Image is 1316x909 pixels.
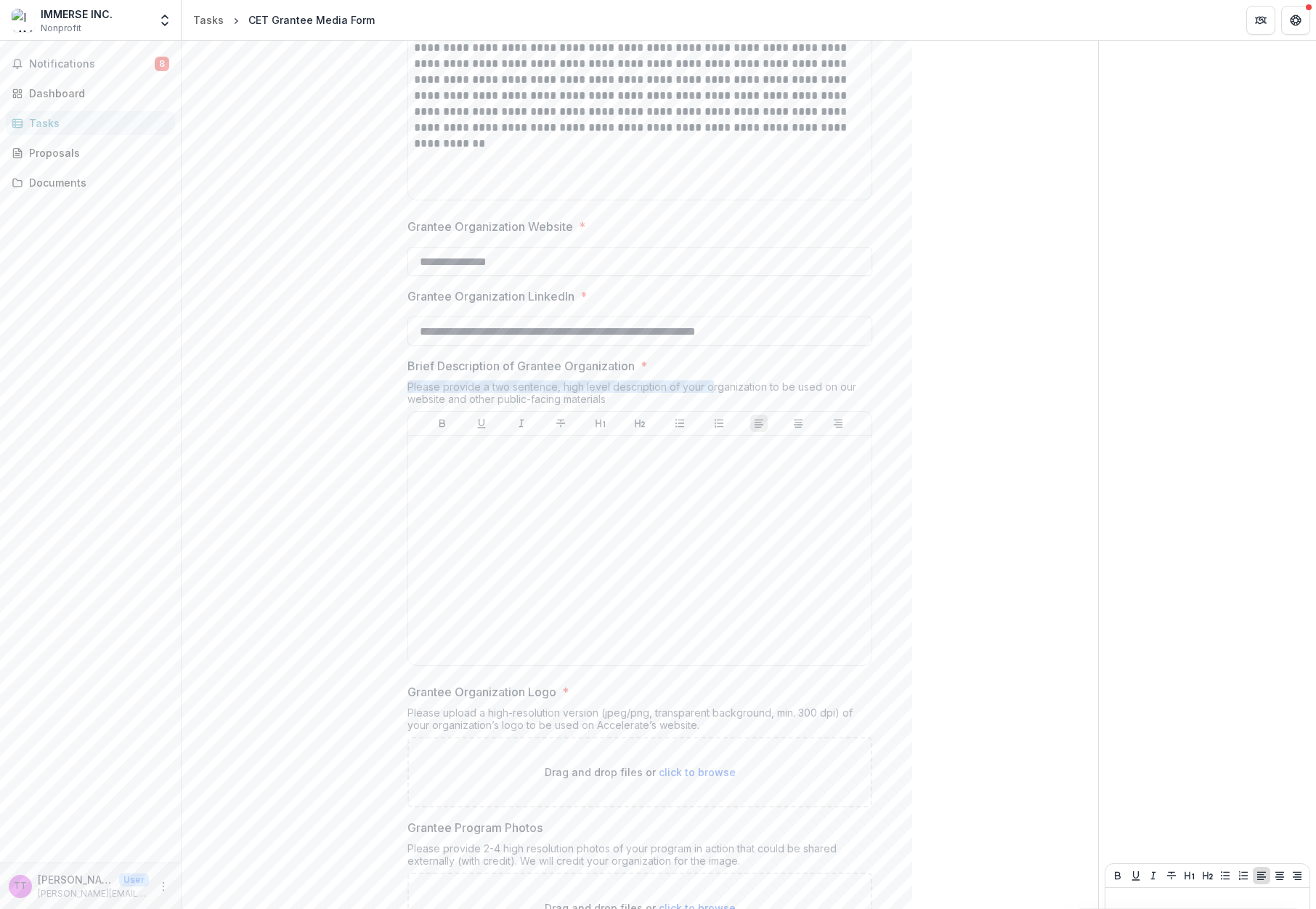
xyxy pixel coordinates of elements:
[29,145,163,160] div: Proposals
[6,171,175,195] a: Documents
[407,706,872,737] div: Please upload a high-resolution version (jpeg/png, transparent background, min. 300 dpi) of your ...
[407,819,543,836] p: Grantee Program Photos
[1109,867,1126,884] button: Bold
[750,415,768,432] button: Align Left
[187,9,230,30] a: Tasks
[513,415,530,432] button: Italicize
[29,86,163,101] div: Dashboard
[29,175,163,190] div: Documents
[1271,867,1288,884] button: Align Center
[1246,6,1275,35] button: Partners
[407,683,556,701] p: Grantee Organization Logo
[155,57,169,71] span: 8
[41,7,113,22] div: IMMERSE INC.
[38,887,149,900] p: [PERSON_NAME][EMAIL_ADDRESS][DOMAIN_NAME]
[1281,6,1310,35] button: Get Help
[155,6,175,35] button: Open entity switcher
[6,141,175,165] a: Proposals
[407,842,872,873] div: Please provide 2-4 high resolution photos of your program in action that could be shared external...
[552,415,569,432] button: Strike
[29,115,163,131] div: Tasks
[29,58,155,70] span: Notifications
[248,12,375,28] div: CET Grantee Media Form
[592,415,609,432] button: Heading 1
[14,881,27,891] div: Tricia Thrasher
[155,878,172,895] button: More
[187,9,381,30] nav: breadcrumb
[1163,867,1180,884] button: Strike
[38,872,113,887] p: [PERSON_NAME]
[407,380,872,411] div: Please provide a two sentence, high level description of your organization to be used on our webs...
[407,218,573,235] p: Grantee Organization Website
[6,111,175,135] a: Tasks
[473,415,490,432] button: Underline
[407,288,574,305] p: Grantee Organization LinkedIn
[1235,867,1252,884] button: Ordered List
[12,9,35,32] img: IMMERSE INC.
[193,12,224,28] div: Tasks
[119,873,149,886] p: User
[631,415,649,432] button: Heading 2
[1288,867,1306,884] button: Align Right
[789,415,807,432] button: Align Center
[1181,867,1198,884] button: Heading 1
[829,415,847,432] button: Align Right
[6,81,175,105] a: Dashboard
[1253,867,1270,884] button: Align Left
[407,357,635,375] p: Brief Description of Grantee Organization
[1199,867,1217,884] button: Heading 2
[710,415,728,432] button: Ordered List
[1145,867,1162,884] button: Italicize
[6,52,175,76] button: Notifications8
[545,765,736,780] p: Drag and drop files or
[659,766,736,778] span: click to browse
[434,415,451,432] button: Bold
[671,415,689,432] button: Bullet List
[41,22,81,35] span: Nonprofit
[1127,867,1145,884] button: Underline
[1217,867,1234,884] button: Bullet List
